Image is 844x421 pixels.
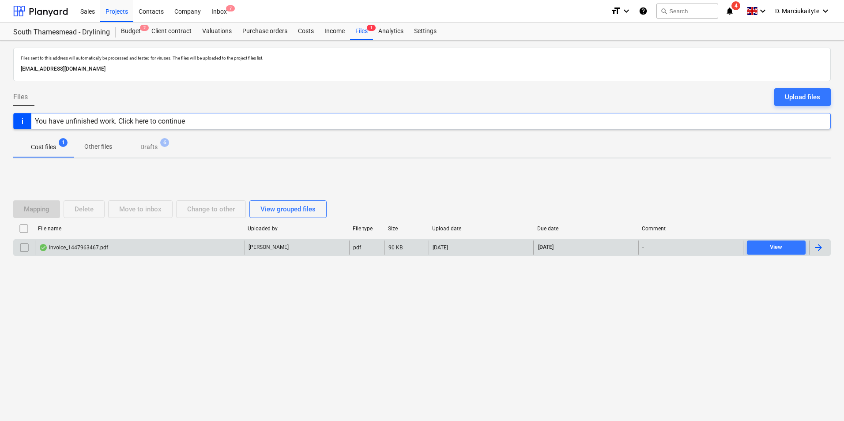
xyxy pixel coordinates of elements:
div: Invoice_1447963467.pdf [39,244,108,251]
button: View [747,241,806,255]
span: 1 [59,138,68,147]
div: pdf [353,244,361,251]
a: Analytics [373,23,409,40]
span: Files [13,92,28,102]
div: Comment [642,226,740,232]
a: Costs [293,23,319,40]
div: Budget [116,23,146,40]
a: Valuations [197,23,237,40]
i: keyboard_arrow_down [757,6,768,16]
span: 1 [367,25,376,31]
div: File type [353,226,381,232]
div: You have unfinished work. Click here to continue [35,117,185,125]
span: 6 [160,138,169,147]
p: Drafts [140,143,158,152]
i: format_size [610,6,621,16]
i: notifications [725,6,734,16]
span: search [660,8,667,15]
button: Search [656,4,718,19]
button: Upload files [774,88,831,106]
div: Upload files [785,91,820,103]
p: [PERSON_NAME] [249,244,289,251]
div: File name [38,226,241,232]
i: keyboard_arrow_down [820,6,831,16]
span: 7 [226,5,235,11]
a: Files1 [350,23,373,40]
a: Income [319,23,350,40]
i: keyboard_arrow_down [621,6,632,16]
p: Other files [84,142,112,151]
a: Budget2 [116,23,146,40]
div: South Thamesmead - Drylining [13,28,105,37]
span: [DATE] [537,244,554,251]
div: Upload date [432,226,530,232]
div: 90 KB [388,244,403,251]
button: View grouped files [249,200,327,218]
span: D. Marciukaityte [775,8,819,15]
div: Due date [537,226,635,232]
a: Client contract [146,23,197,40]
div: OCR finished [39,244,48,251]
span: 2 [140,25,149,31]
p: [EMAIL_ADDRESS][DOMAIN_NAME] [21,64,823,74]
a: Settings [409,23,442,40]
p: Cost files [31,143,56,152]
div: View [770,242,782,252]
div: Size [388,226,425,232]
p: Files sent to this address will automatically be processed and tested for viruses. The files will... [21,55,823,61]
div: [DATE] [433,244,448,251]
div: Uploaded by [248,226,346,232]
i: Knowledge base [639,6,648,16]
div: View grouped files [260,203,316,215]
div: - [642,244,644,251]
a: Purchase orders [237,23,293,40]
div: Files [350,23,373,40]
span: 4 [731,1,740,10]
